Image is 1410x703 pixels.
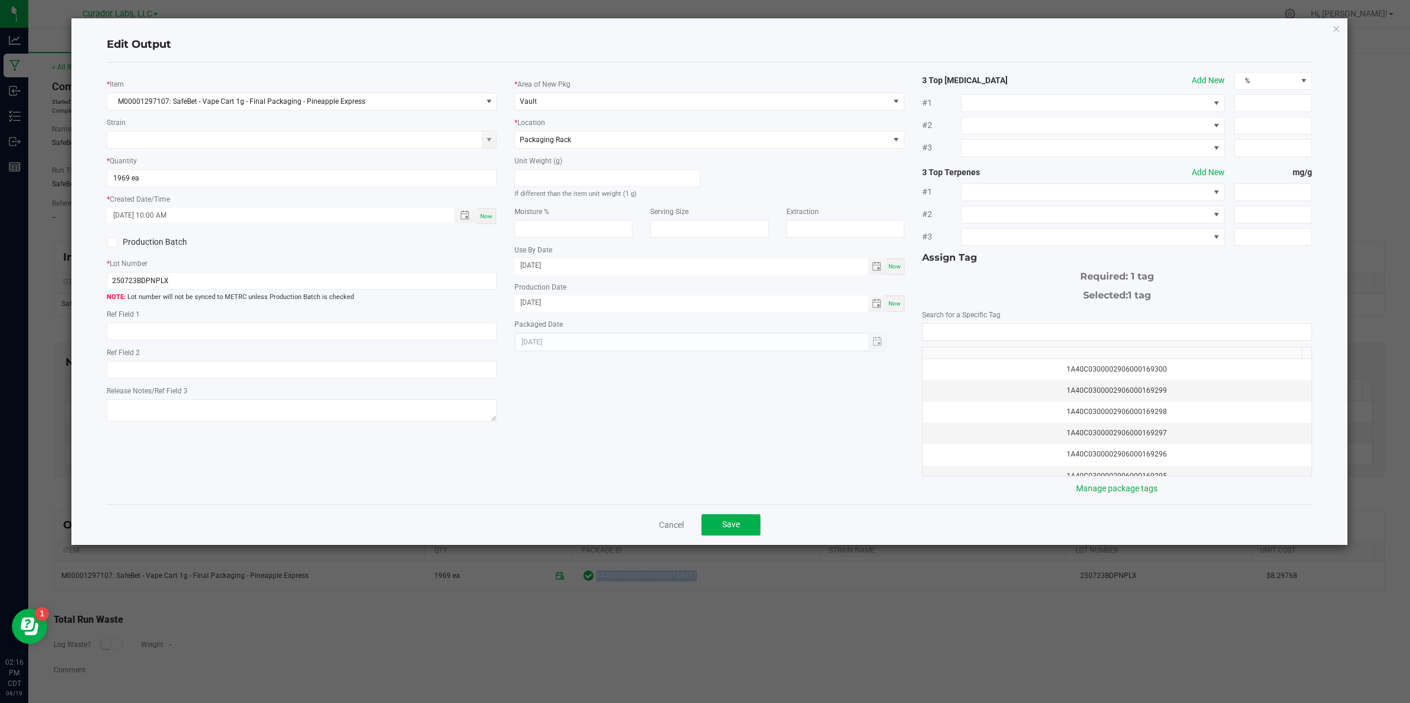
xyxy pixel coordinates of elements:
span: NO DATA FOUND [107,93,497,110]
div: Required: 1 tag [922,265,1312,284]
label: Moisture % [514,206,549,217]
span: NO DATA FOUND [961,228,1225,246]
div: 1A40C0300002906000169297 [930,428,1304,439]
span: #2 [922,208,961,221]
div: 1A40C0300002906000169300 [930,364,1304,375]
input: NO DATA FOUND [923,324,1311,340]
button: Add New [1192,166,1225,179]
span: NO DATA FOUND [961,206,1225,224]
label: Packaged Date [514,319,563,330]
label: Area of New Pkg [517,79,570,90]
a: Cancel [659,519,684,531]
span: Vault [520,97,537,106]
strong: 3 Top Terpenes [922,166,1078,179]
label: Extraction [786,206,819,217]
span: Packaging Rack [520,136,571,144]
span: #3 [922,231,961,243]
small: If different than the item unit weight (1 g) [514,190,637,198]
span: 1 tag [1128,290,1151,301]
input: Created Datetime [107,208,442,223]
label: Use By Date [514,245,552,255]
label: Strain [107,117,126,128]
label: Location [517,117,545,128]
span: M00001297107: SafeBet - Vape Cart 1g - Final Packaging - Pineapple Express [107,93,481,110]
label: Ref Field 2 [107,347,140,358]
label: Quantity [110,156,137,166]
label: Serving Size [650,206,688,217]
div: Selected: [922,284,1312,303]
input: Date [514,295,868,310]
span: Now [888,300,901,307]
label: Search for a Specific Tag [922,310,1001,320]
h4: Edit Output [107,37,1312,52]
input: Date [514,258,868,273]
span: Toggle calendar [868,295,886,312]
span: #2 [922,119,961,132]
button: Add New [1192,74,1225,87]
div: Assign Tag [922,251,1312,265]
span: % [1235,73,1297,89]
label: Lot Number [110,258,147,269]
label: Production Batch [107,236,293,248]
a: Manage package tags [1076,484,1157,493]
label: Release Notes/Ref Field 3 [107,386,188,396]
span: Toggle calendar [868,258,886,275]
iframe: Resource center [12,609,47,644]
span: Lot number will not be synced to METRC unless Production Batch is checked [107,293,497,303]
label: Item [110,79,124,90]
span: NO DATA FOUND [961,183,1225,201]
strong: mg/g [1234,166,1312,179]
div: 1A40C0300002906000169296 [930,449,1304,460]
span: Toggle popup [454,208,477,223]
label: Production Date [514,282,566,293]
label: Ref Field 1 [107,309,140,320]
div: 1A40C0300002906000169299 [930,385,1304,396]
span: Now [480,213,493,219]
strong: 3 Top [MEDICAL_DATA] [922,74,1078,87]
div: 1A40C0300002906000169298 [930,406,1304,418]
div: 1A40C0300002906000169295 [930,471,1304,482]
label: Created Date/Time [110,194,170,205]
span: Now [888,263,901,270]
span: #1 [922,97,961,109]
iframe: Resource center unread badge [35,607,49,621]
span: Save [722,520,740,529]
button: Save [701,514,760,536]
span: #1 [922,186,961,198]
span: #3 [922,142,961,154]
label: Unit Weight (g) [514,156,562,166]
